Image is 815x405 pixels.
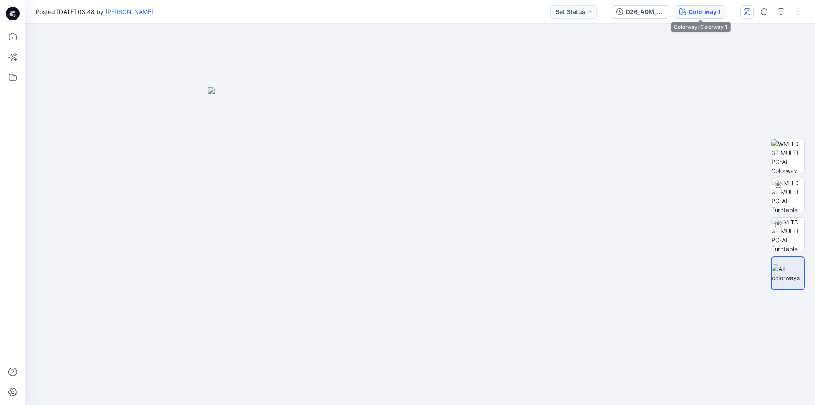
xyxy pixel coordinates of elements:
[771,178,804,212] img: WM TD 3T MULTI PC-ALL Turntable with Avatar
[626,7,665,17] div: D26_ADM_COVERALL
[772,264,804,282] img: All colorways
[105,8,153,15] a: [PERSON_NAME]
[674,5,726,19] button: Colorway 1
[36,7,153,16] span: Posted [DATE] 03:48 by
[757,5,771,19] button: Details
[611,5,670,19] button: D26_ADM_COVERALL
[689,7,721,17] div: Colorway 1
[771,218,804,251] img: WM TD 3T MULTI PC-ALL Turntable with Avatar
[771,139,804,173] img: WM TD 3T MULTI PC-ALL Colorway wo Avatar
